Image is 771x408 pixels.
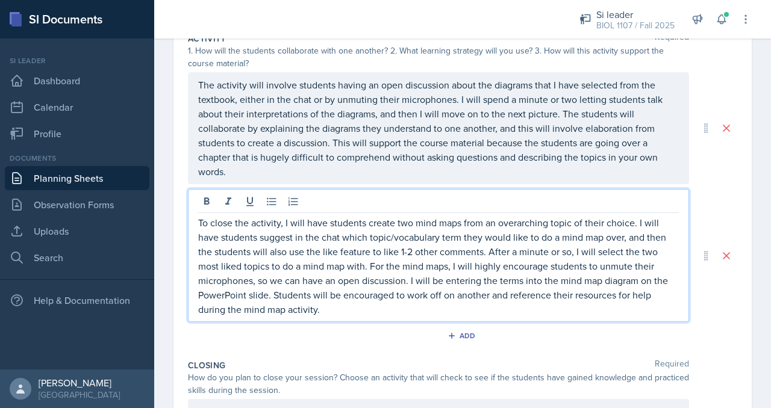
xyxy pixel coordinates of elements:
[655,359,689,371] span: Required
[188,45,689,70] div: 1. How will the students collaborate with one another? 2. What learning strategy will you use? 3....
[5,122,149,146] a: Profile
[188,32,226,45] label: Activity
[5,55,149,66] div: Si leader
[596,7,675,22] div: Si leader
[39,389,120,401] div: [GEOGRAPHIC_DATA]
[39,377,120,389] div: [PERSON_NAME]
[5,246,149,270] a: Search
[188,371,689,397] div: How do you plan to close your session? Choose an activity that will check to see if the students ...
[450,331,476,341] div: Add
[655,32,689,45] span: Required
[5,219,149,243] a: Uploads
[596,19,675,32] div: BIOL 1107 / Fall 2025
[5,288,149,312] div: Help & Documentation
[5,193,149,217] a: Observation Forms
[5,69,149,93] a: Dashboard
[5,153,149,164] div: Documents
[443,327,482,345] button: Add
[5,95,149,119] a: Calendar
[5,166,149,190] a: Planning Sheets
[198,215,679,317] p: To close the activity, I will have students create two mind maps from an overarching topic of the...
[198,78,679,179] p: The activity will involve students having an open discussion about the diagrams that I have selec...
[188,359,225,371] label: Closing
